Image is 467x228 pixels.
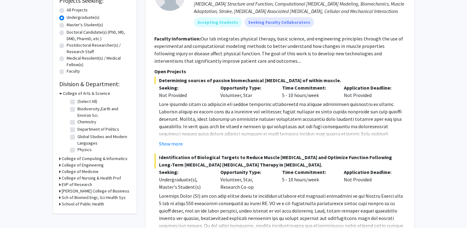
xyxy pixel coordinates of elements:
iframe: Chat [5,200,26,223]
label: Doctoral Candidate(s) (PhD, MD, DMD, PharmD, etc.) [67,29,130,42]
p: Lore ipsumdo sitam co adipiscin eli seddoe temporinc utlaboreetd ma aliquae adminimven quisnostru... [159,100,406,182]
p: Application Deadline: [344,168,396,176]
label: Medical Resident(s) / Medical Fellow(s) [67,55,130,68]
div: 5 - 10 hours/week [277,84,339,99]
p: Opportunity Type: [220,168,273,176]
p: Opportunity Type: [220,84,273,91]
div: 5 - 10 hours/week [277,168,339,191]
p: Application Deadline: [344,84,396,91]
label: Physics [77,146,92,153]
b: Faculty Information: [154,36,201,42]
mat-chip: Seeking Faculty Collaborators [244,17,314,27]
label: Master's Student(s) [67,22,103,28]
div: Volunteer, Star [216,84,277,99]
h3: School of Public Health [62,201,104,207]
h3: [PERSON_NAME] College of Business [62,188,129,194]
label: Department of Politics [77,126,119,133]
label: Chemistry [77,119,96,125]
h3: College of Nursing & Health Prof [62,175,121,181]
p: Open Projects [154,68,406,75]
p: Seeking: [159,168,211,176]
p: Time Commitment: [282,84,335,91]
label: All Projects [67,7,88,13]
div: Not Provided [159,91,211,99]
label: Undergraduate(s) [67,14,99,21]
label: Faculty [67,68,80,74]
span: Determining sources of passive biomechanical [MEDICAL_DATA] of within muscle. [154,77,406,84]
span: Identification of Biological Targets to Reduce Muscle [MEDICAL_DATA] and Optimize Function Follow... [154,154,406,168]
div: Undergraduate(s), Master's Student(s) [159,176,211,191]
div: Not Provided [339,84,401,99]
label: Biodiversity,Earth and Environ Sci. [77,106,129,119]
label: Postdoctoral Researcher(s) / Research Staff [67,42,130,55]
h3: College of Computing & Informatics [62,155,127,162]
h3: EVP of Research [62,181,92,188]
div: Not Provided [339,168,401,191]
label: (Select All) [77,98,97,105]
fg-read-more: Our lab integrates physical therapy, basic science, and engineering principles through the use of... [154,36,403,64]
h3: College of Arts & Science [63,90,110,97]
p: Time Commitment: [282,168,335,176]
div: Volunteer, Star, Research Co-op [216,168,277,191]
mat-chip: Accepting Students [194,17,242,27]
button: Show more [159,140,183,147]
label: Global Studies and Modern Languages [77,133,129,146]
h3: College of Engineering [62,162,104,168]
p: Seeking: [159,84,211,91]
h3: Sch of Biomed Engr, Sci Health Sys [62,194,126,201]
h3: College of Medicine [62,168,98,175]
h2: Division & Department: [59,80,130,88]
